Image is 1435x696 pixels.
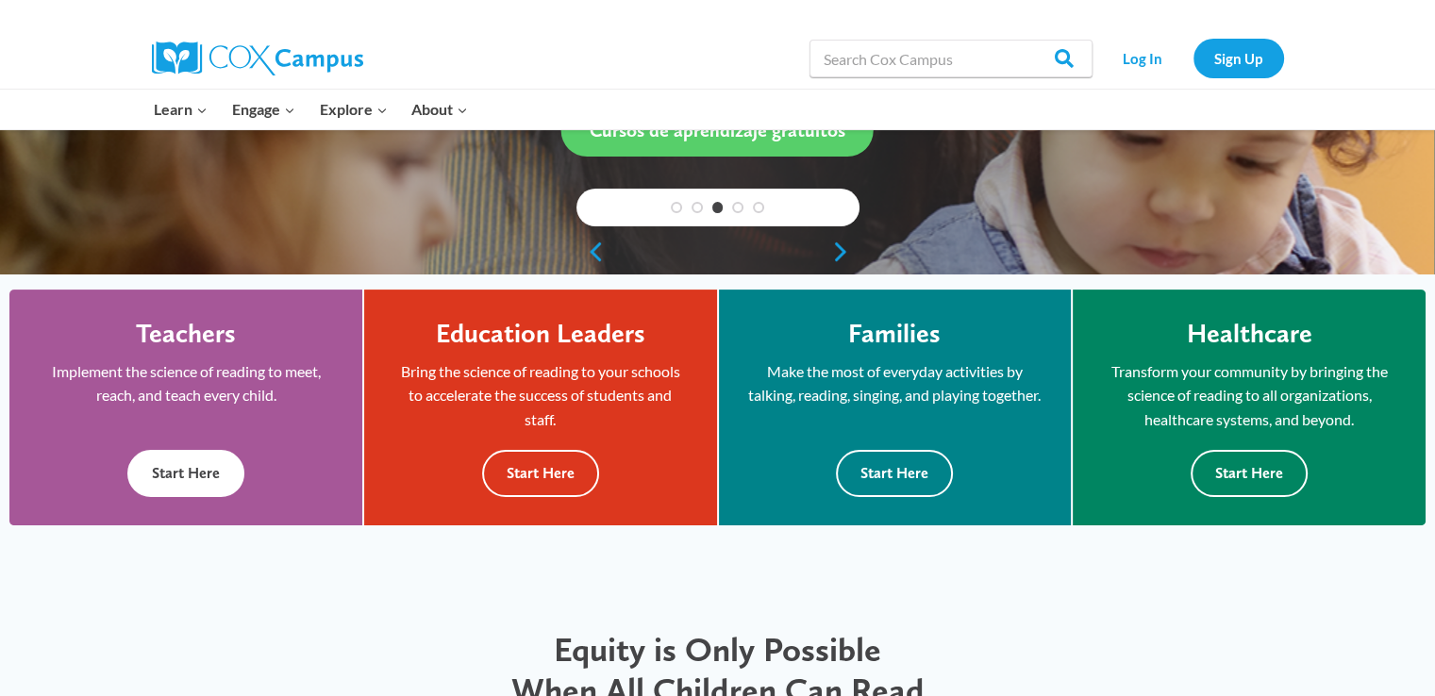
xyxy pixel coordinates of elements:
[136,318,236,350] h4: Teachers
[1193,39,1284,77] a: Sign Up
[732,202,743,213] a: 4
[399,90,480,129] button: Child menu of About
[152,41,363,75] img: Cox Campus
[1102,39,1184,77] a: Log In
[831,240,859,263] a: next
[1102,39,1284,77] nav: Secondary Navigation
[1101,359,1397,432] p: Transform your community by bringing the science of reading to all organizations, healthcare syst...
[809,40,1093,77] input: Search Cox Campus
[561,105,874,157] a: Cursos de aprendizaje gratuitos
[719,290,1071,525] a: Families Make the most of everyday activities by talking, reading, singing, and playing together....
[364,290,716,525] a: Education Leaders Bring the science of reading to your schools to accelerate the success of stude...
[753,202,764,213] a: 5
[38,359,334,407] p: Implement the science of reading to meet, reach, and teach every child.
[308,90,400,129] button: Child menu of Explore
[848,318,941,350] h4: Families
[142,90,221,129] button: Child menu of Learn
[1073,290,1426,525] a: Healthcare Transform your community by bringing the science of reading to all organizations, heal...
[747,359,1043,407] p: Make the most of everyday activities by talking, reading, singing, and playing together.
[436,318,645,350] h4: Education Leaders
[9,290,362,525] a: Teachers Implement the science of reading to meet, reach, and teach every child. Start Here
[576,233,859,271] div: content slider buttons
[127,450,244,496] button: Start Here
[576,240,605,263] a: previous
[671,202,682,213] a: 1
[220,90,308,129] button: Child menu of Engage
[692,202,703,213] a: 2
[142,90,480,129] nav: Primary Navigation
[836,450,953,496] button: Start Here
[712,202,724,213] a: 3
[1191,450,1308,496] button: Start Here
[392,359,688,432] p: Bring the science of reading to your schools to accelerate the success of students and staff.
[1186,318,1311,350] h4: Healthcare
[590,119,845,141] span: Cursos de aprendizaje gratuitos
[482,450,599,496] button: Start Here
